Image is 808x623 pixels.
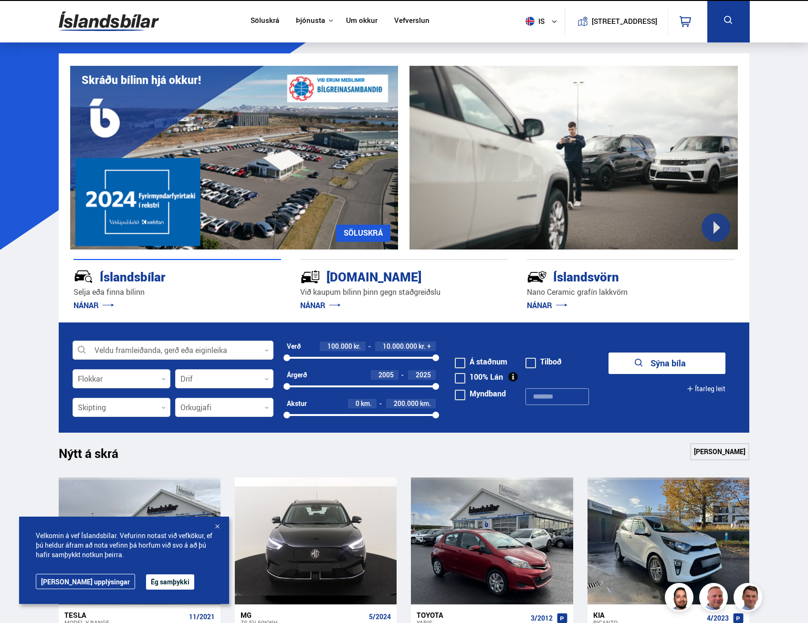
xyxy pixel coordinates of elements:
[596,17,654,25] button: [STREET_ADDRESS]
[64,611,185,619] div: Tesla
[189,613,215,621] span: 11/2021
[369,613,391,621] span: 5/2024
[416,370,431,379] span: 2025
[525,17,535,26] img: svg+xml;base64,PHN2ZyB4bWxucz0iaHR0cDovL3d3dy53My5vcmcvMjAwMC9zdmciIHdpZHRoPSI1MTIiIGhlaWdodD0iNT...
[251,16,279,26] a: Söluskrá
[609,353,725,374] button: Sýna bíla
[593,611,703,619] div: Kia
[687,378,725,400] button: Ítarleg leit
[383,342,417,351] span: 10.000.000
[527,300,567,311] a: NÁNAR
[354,343,361,350] span: kr.
[73,268,247,284] div: Íslandsbílar
[531,614,553,622] span: 3/2012
[70,66,399,249] img: eKx6w-_Home_640_.png
[455,358,507,365] label: Á staðnum
[59,6,159,37] img: G0Ugv5HjCgRt.svg
[735,584,764,613] img: FbJEzSuNWCJXmdc-.webp
[707,614,729,622] span: 4/2023
[378,370,394,379] span: 2005
[419,343,426,350] span: kr.
[36,574,135,589] a: [PERSON_NAME] upplýsingar
[690,443,749,460] a: [PERSON_NAME]
[241,611,365,619] div: MG
[296,16,325,25] button: Þjónusta
[36,531,212,560] span: Velkomin á vef Íslandsbílar. Vefurinn notast við vefkökur, ef þú heldur áfram að nota vefinn þá h...
[300,287,508,298] p: Við kaupum bílinn þinn gegn staðgreiðslu
[525,358,562,365] label: Tilboð
[527,267,547,287] img: -Svtn6bYgwAsiwNX.svg
[394,399,419,408] span: 200.000
[287,371,307,379] div: Árgerð
[287,400,307,407] div: Akstur
[73,267,94,287] img: JRvxyua_JYH6wB4c.svg
[82,73,201,86] h1: Skráðu bílinn hjá okkur!
[455,390,506,397] label: Myndband
[570,8,662,35] a: [STREET_ADDRESS]
[701,584,729,613] img: siFngHWaQ9KaOqBr.png
[417,611,526,619] div: Toyota
[59,446,135,466] h1: Nýtt á skrá
[300,268,474,284] div: [DOMAIN_NAME]
[394,16,430,26] a: Vefverslun
[666,584,695,613] img: nhp88E3Fdnt1Opn2.png
[287,343,301,350] div: Verð
[336,225,390,242] a: SÖLUSKRÁ
[361,400,372,407] span: km.
[527,268,701,284] div: Íslandsvörn
[527,287,735,298] p: Nano Ceramic grafín lakkvörn
[455,373,503,381] label: 100% Lán
[146,574,194,590] button: Ég samþykki
[73,300,114,311] a: NÁNAR
[356,399,359,408] span: 0
[73,287,281,298] p: Selja eða finna bílinn
[522,7,565,35] button: is
[420,400,431,407] span: km.
[522,17,546,26] span: is
[346,16,378,26] a: Um okkur
[427,343,431,350] span: +
[327,342,352,351] span: 100.000
[300,267,320,287] img: tr5P-W3DuiFaO7aO.svg
[300,300,341,311] a: NÁNAR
